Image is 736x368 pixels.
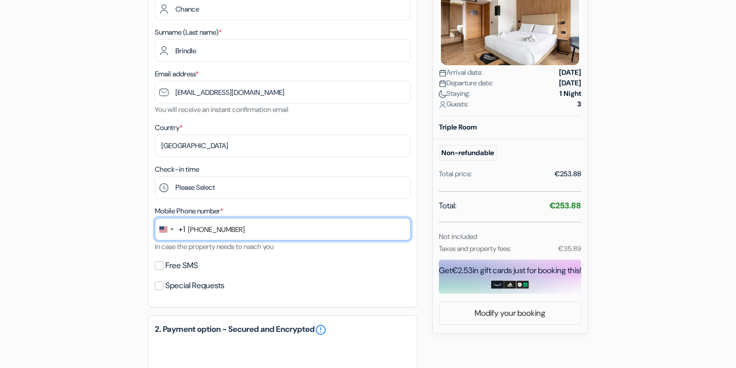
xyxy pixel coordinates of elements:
[504,281,516,289] img: adidas-card.png
[155,206,223,216] label: Mobile Phone number
[577,99,581,109] strong: 3
[439,88,471,99] span: Staying:
[439,145,497,161] small: Non-refundable
[452,265,473,276] span: €2.53
[559,78,581,88] strong: [DATE]
[155,81,411,103] input: Enter email address
[439,99,469,109] span: Guests:
[491,281,504,289] img: amazon-card-no-text.png
[439,90,446,98] img: moon.svg
[165,259,198,273] label: Free SMS
[439,69,446,77] img: calendar.svg
[559,67,581,78] strong: [DATE]
[315,324,327,336] a: error_outline
[549,200,581,211] strong: €253.88
[439,67,483,78] span: Arrival date:
[555,169,581,179] div: €253.88
[439,244,511,253] small: Taxes and property fees:
[439,232,477,241] small: Not included
[516,281,529,289] img: uber-uber-eats-card.png
[439,78,493,88] span: Departure date:
[155,324,411,336] h5: 2. Payment option - Secured and Encrypted
[178,223,185,235] div: +1
[155,218,411,240] input: 201-555-0123
[439,122,477,132] b: Triple Room
[165,279,224,293] label: Special Requests
[439,200,456,212] span: Total:
[155,164,199,175] label: Check-in time
[155,39,411,62] input: Enter last name
[439,80,446,87] img: calendar.svg
[439,304,581,323] a: Modify your booking
[155,69,199,79] label: Email address
[558,244,581,253] small: €35.89
[155,27,222,38] label: Surname (Last name)
[560,88,581,99] strong: 1 Night
[155,122,182,133] label: Country
[155,105,289,114] small: You will receive an instant confirmation email
[439,169,472,179] div: Total price:
[155,242,273,251] small: In case the property needs to reach you
[439,101,446,108] img: user_icon.svg
[155,218,185,240] button: Change country, selected United States (+1)
[439,265,581,277] div: Get in gift cards just for booking this!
